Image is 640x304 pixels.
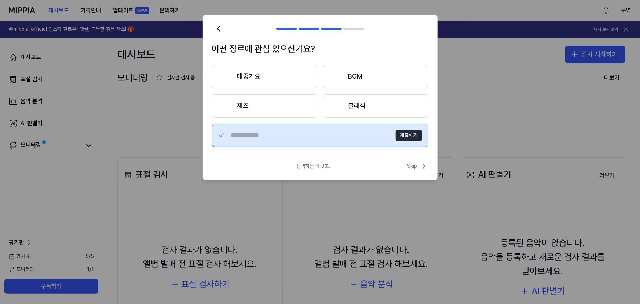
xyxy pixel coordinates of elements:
[297,163,330,170] span: 선택하는 데 3초!
[396,130,422,141] button: 제출하기
[212,65,317,88] button: 대중가요
[406,162,428,171] button: Skip
[212,42,428,56] h1: 어떤 장르에 관심 있으신가요?
[323,94,428,118] button: 클래식
[407,162,428,171] span: Skip
[212,94,317,118] button: 재즈
[323,65,428,88] button: BGM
